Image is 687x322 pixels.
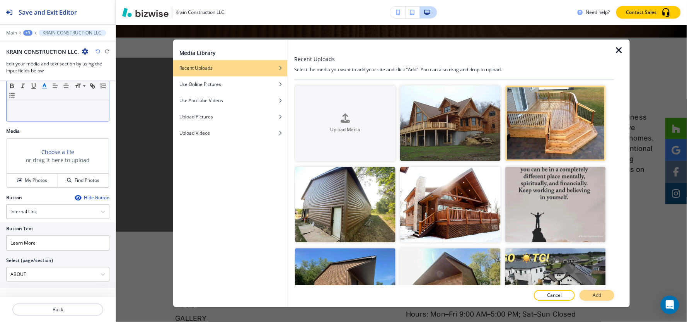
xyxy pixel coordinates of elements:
[586,9,610,16] h3: Need help?
[593,292,601,299] p: Add
[6,225,33,232] h2: Button Text
[19,8,77,17] h2: Save and Exit Editor
[294,66,614,73] h4: Select the media you want to add your site and click "Add". You can also drag and drop to upload.
[75,195,109,201] button: Hide Button
[26,156,90,164] h3: or drag it here to upload
[173,92,287,109] button: Use YouTube Videos
[7,174,58,187] button: My Photos
[43,30,102,36] p: KRAIN CONSTRUCTION LLC.
[6,60,109,74] h3: Edit your media and text section by using the input fields below
[626,9,657,16] p: Contact Sales
[23,30,32,36] button: +3
[25,177,47,184] h4: My Photos
[6,30,17,36] button: Main
[179,130,210,137] h4: Upload Videos
[6,128,109,135] h2: Media
[12,303,103,316] button: Back
[294,55,335,63] h3: Recent Uploads
[179,65,213,72] h4: Recent Uploads
[173,109,287,125] button: Upload Pictures
[10,208,37,215] h4: Internal Link
[173,76,287,92] button: Use Online Pictures
[75,177,99,184] h4: Find Photos
[6,194,22,201] h2: Button
[122,8,169,17] img: Bizwise Logo
[41,148,74,156] button: Choose a file
[547,292,562,299] p: Cancel
[6,138,109,188] div: Choose a fileor drag it here to uploadMy PhotosFind Photos
[534,290,575,301] button: Cancel
[6,257,53,264] h2: Select (page/section)
[179,97,223,104] h4: Use YouTube Videos
[179,113,213,120] h4: Upload Pictures
[580,290,614,301] button: Add
[173,60,287,76] button: Recent Uploads
[661,296,679,314] div: Open Intercom Messenger
[173,125,287,141] button: Upload Videos
[179,81,222,88] h4: Use Online Pictures
[39,30,106,36] button: KRAIN CONSTRUCTION LLC.
[616,6,681,19] button: Contact Sales
[122,7,225,18] button: Krain Construction LLC.
[179,49,216,57] h2: Media Library
[6,48,79,56] h2: KRAIN CONSTRUCTION LLC.
[7,268,101,281] input: Manual Input
[13,306,102,313] p: Back
[176,9,225,16] h3: Krain Construction LLC.
[295,86,395,161] button: Upload Media
[295,126,395,133] h4: Upload Media
[58,174,109,187] button: Find Photos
